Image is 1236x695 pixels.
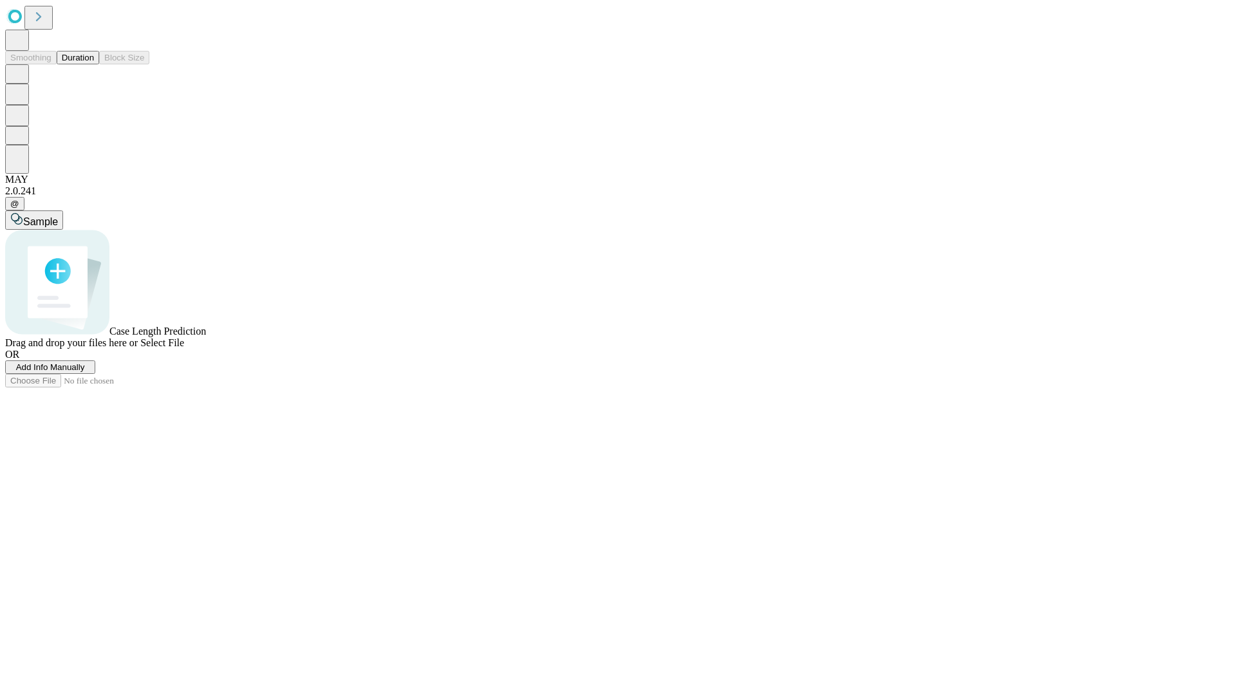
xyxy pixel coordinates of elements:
[99,51,149,64] button: Block Size
[23,216,58,227] span: Sample
[5,197,24,210] button: @
[5,360,95,374] button: Add Info Manually
[140,337,184,348] span: Select File
[16,362,85,372] span: Add Info Manually
[10,199,19,208] span: @
[57,51,99,64] button: Duration
[5,174,1231,185] div: MAY
[109,326,206,337] span: Case Length Prediction
[5,349,19,360] span: OR
[5,51,57,64] button: Smoothing
[5,337,138,348] span: Drag and drop your files here or
[5,185,1231,197] div: 2.0.241
[5,210,63,230] button: Sample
